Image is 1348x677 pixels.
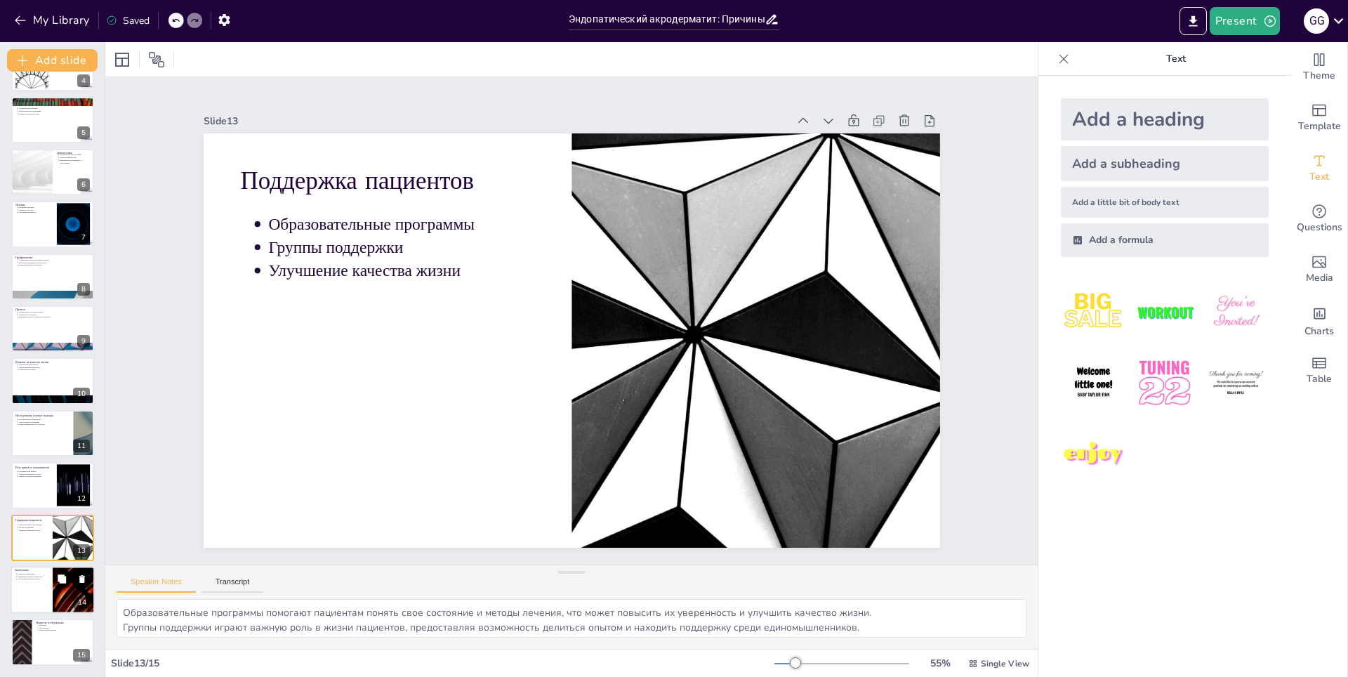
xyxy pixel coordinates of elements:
[111,48,133,71] div: Layout
[608,406,875,429] p: Образовательные программы
[923,657,957,670] div: 55 %
[74,596,91,609] div: 14
[11,619,94,665] div: 15
[60,159,90,164] p: Выявление аутоиммунных заболеваний
[1061,223,1269,257] div: Add a formula
[1061,350,1126,416] img: 4.jpeg
[73,388,90,400] div: 10
[1061,280,1126,345] img: 1.jpeg
[1303,68,1335,84] span: Theme
[15,203,53,207] p: Лечение
[18,368,90,371] p: Социальная изоляция
[18,316,90,319] p: Индивидуальные особенности пациента
[608,360,875,383] p: Улучшение качества жизни
[608,383,875,406] p: Группы поддержки
[18,258,90,261] p: Соблюдение сбалансированной диеты
[18,261,90,264] p: Регулярные медицинские осмотры
[1061,422,1126,487] img: 7.jpeg
[1203,280,1269,345] img: 3.jpeg
[201,577,264,593] button: Transcript
[74,570,91,587] button: Delete Slide
[18,263,90,266] p: Образовательные программы
[18,423,69,426] p: Новые терапевтические подходы
[18,107,90,110] p: Аутоиммунные реакции
[15,255,90,259] p: Профилактика
[18,112,90,115] p: Влияние на здоровье кожи
[1304,8,1329,34] div: g g
[1304,7,1329,35] button: g g
[11,305,94,352] div: https://cdn.sendsteps.com/images/logo/sendsteps_logo_white.pnghttps://cdn.sendsteps.com/images/lo...
[18,310,90,313] p: Своевременность диагностики
[15,466,53,470] p: Роль врачей и специалистов
[18,471,53,473] p: Ключевая роль врачей
[569,9,765,29] input: Insert title
[11,462,94,508] div: 12
[1291,42,1347,93] div: Change the overall theme
[39,624,90,627] p: Вопросы
[1291,346,1347,396] div: Add a table
[18,206,53,209] p: Коррекция питания
[1306,270,1333,286] span: Media
[73,649,90,662] div: 15
[355,514,939,527] div: Slide 13
[39,629,90,632] p: Новые пути решения
[1297,220,1342,235] span: Questions
[18,572,48,575] p: Комплексный подход
[18,363,90,366] p: Физический дискомфорт
[15,98,90,103] p: Механизмы развития
[18,578,48,581] p: Улучшение качества жизни
[18,211,53,214] p: Системные препараты
[77,74,90,87] div: 4
[1298,119,1341,134] span: Template
[7,49,98,72] button: Add slide
[11,201,94,247] div: https://cdn.sendsteps.com/images/logo/sendsteps_logo_white.pnghttps://cdn.sendsteps.com/images/lo...
[18,575,48,578] p: Индивидуальные особенности
[15,518,48,522] p: Поддержка пациентов
[1309,169,1329,185] span: Text
[60,154,90,157] p: Клиническое обследование
[36,621,90,625] p: Вопросы и обсуждение
[1061,146,1269,181] div: Add a subheading
[1179,7,1207,35] button: Export to PowerPoint
[73,544,90,557] div: 13
[53,570,70,587] button: Duplicate Slide
[39,626,90,629] p: Обсуждение
[1132,350,1197,416] img: 5.jpeg
[73,492,90,505] div: 12
[18,209,53,211] p: Местные средства
[15,360,90,364] p: Влияние на качество жизни
[18,365,90,368] p: Эмоциональные проблемы
[11,515,94,561] div: 13
[1291,143,1347,194] div: Add text boxes
[1304,324,1334,339] span: Charts
[77,178,90,191] div: 6
[77,231,90,244] div: 7
[77,335,90,348] div: 9
[18,110,90,112] p: Метаболические нарушения
[73,440,90,452] div: 11
[18,523,48,526] p: Образовательные программы
[148,51,165,68] span: Position
[18,529,48,532] p: Улучшение качества жизни
[15,308,90,312] p: Прогноз
[18,475,53,478] p: Оценка состояния пациентов
[11,9,95,32] button: My Library
[1203,350,1269,416] img: 6.jpeg
[15,414,70,418] p: Исследования и новые подходы
[106,14,150,27] div: Saved
[11,149,94,195] div: https://cdn.sendsteps.com/images/logo/sendsteps_logo_white.pnghttps://cdn.sendsteps.com/images/lo...
[1291,93,1347,143] div: Add ready made slides
[77,283,90,296] div: 8
[608,445,903,479] p: Поддержка пациентов
[1307,372,1332,387] span: Table
[1291,194,1347,244] div: Get real-time input from your audience
[111,657,774,670] div: Slide 13 / 15
[1132,280,1197,345] img: 2.jpeg
[1291,244,1347,295] div: Add images, graphics, shapes or video
[18,313,90,316] p: Адекватность лечения
[981,658,1029,669] span: Single View
[57,151,90,155] p: Диагностика
[18,473,53,475] p: Междисциплинарная работа
[60,156,90,159] p: Лабораторные тесты
[11,566,95,614] div: https://cdn.sendsteps.com/images/logo/sendsteps_logo_white.pnghttps://cdn.sendsteps.com/images/lo...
